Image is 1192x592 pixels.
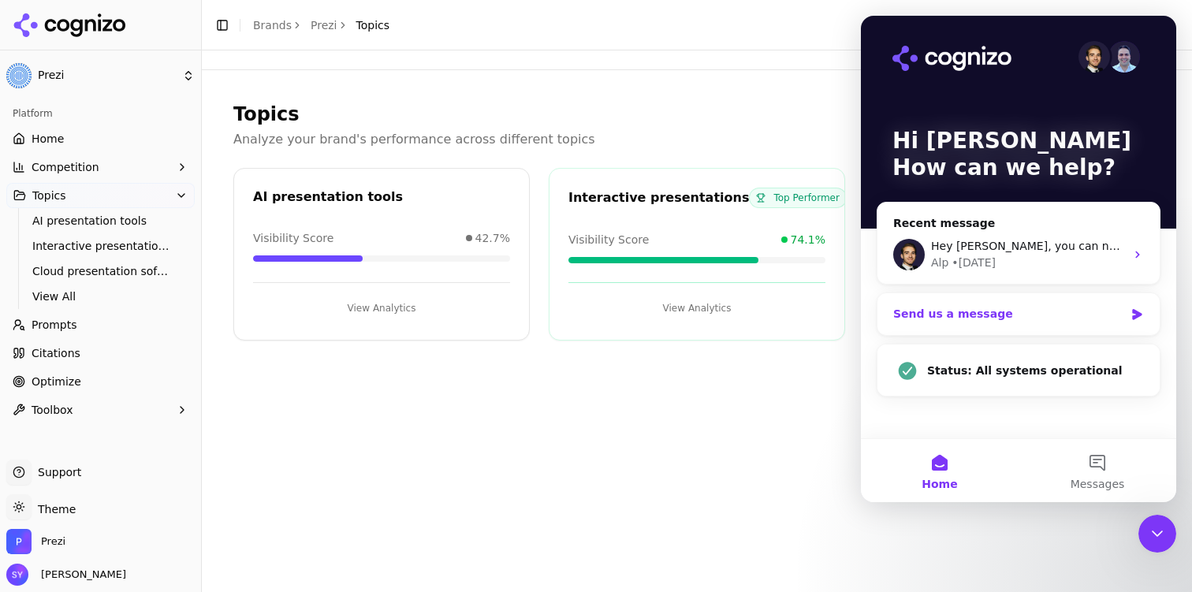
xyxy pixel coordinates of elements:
[61,463,96,474] span: Home
[32,188,66,203] span: Topics
[253,230,333,246] span: Visibility Score
[356,17,390,33] span: Topics
[35,568,126,582] span: [PERSON_NAME]
[70,224,778,236] span: Hey [PERSON_NAME], you can navigate to the Competition->Explore from the navigation bar and add/r...
[253,17,389,33] nav: breadcrumb
[32,317,77,333] span: Prompts
[41,534,65,549] span: Prezi
[66,347,283,363] div: Status: All systems operational
[6,397,195,423] button: Toolbox
[91,239,135,255] div: • [DATE]
[233,102,595,127] h1: Topics
[6,529,65,554] button: Open organization switcher
[32,289,169,304] span: View All
[32,345,80,361] span: Citations
[158,423,315,486] button: Messages
[475,230,510,246] span: 42.7%
[6,312,195,337] a: Prompts
[253,19,292,32] a: Brands
[26,285,176,307] a: View All
[6,341,195,366] a: Citations
[32,290,263,307] div: Send us a message
[253,296,510,321] button: View Analytics
[26,210,176,232] a: AI presentation tools
[253,188,510,207] div: AI presentation tools
[6,529,32,554] img: Prezi
[26,235,176,257] a: Interactive presentations
[6,126,195,151] a: Home
[26,260,176,282] a: Cloud presentation software
[6,564,28,586] img: Stephanie Yu
[17,329,299,382] div: Status: All systems operational
[16,277,300,320] div: Send us a message
[32,402,73,418] span: Toolbox
[38,69,176,83] span: Prezi
[568,188,749,207] div: Interactive presentations
[6,564,126,586] button: Open user button
[6,63,32,88] img: Prezi
[791,232,825,248] span: 74.1%
[311,17,337,33] a: Prezi
[6,101,195,126] div: Platform
[749,188,846,208] span: Top Performer
[32,503,76,516] span: Theme
[32,213,169,229] span: AI presentation tools
[70,239,88,255] div: Alp
[32,263,169,279] span: Cloud presentation software
[32,374,81,389] span: Optimize
[861,16,1176,502] iframe: Intercom live chat
[210,463,264,474] span: Messages
[32,131,64,147] span: Home
[568,232,649,248] span: Visibility Score
[233,130,595,149] p: Analyze your brand's performance across different topics
[32,159,99,175] span: Competition
[32,238,169,254] span: Interactive presentations
[32,464,81,480] span: Support
[6,369,195,394] a: Optimize
[6,183,195,208] button: Topics
[1138,515,1176,553] iframe: Intercom live chat
[568,296,825,321] button: View Analytics
[6,155,195,180] button: Competition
